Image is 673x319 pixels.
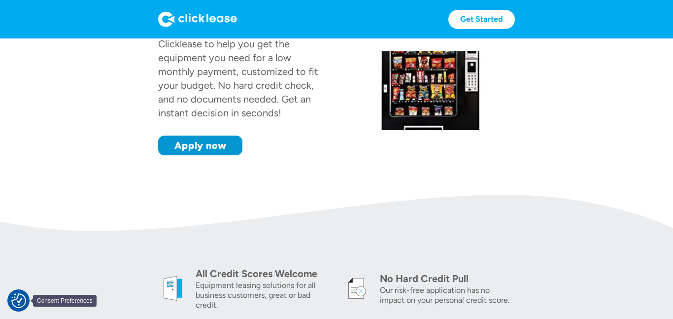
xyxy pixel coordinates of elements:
[380,272,515,285] div: No Hard Credit Pull
[448,10,515,29] a: Get Started
[380,285,515,305] div: Our risk-free application has no impact on your personal credit score.
[158,24,318,119] div: has partnered with Clicklease to help you get the equipment you need for a low monthly payment, c...
[158,274,188,303] img: welcome icon
[11,293,26,308] button: Consent Preferences
[158,11,237,27] img: Logo
[11,293,26,308] img: Revisit consent button
[158,136,242,155] a: Apply now
[196,281,331,310] div: Equipment leasing solutions for all business customers, great or bad credit.
[196,267,331,281] div: All Credit Scores Welcome
[342,274,372,303] img: credit icon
